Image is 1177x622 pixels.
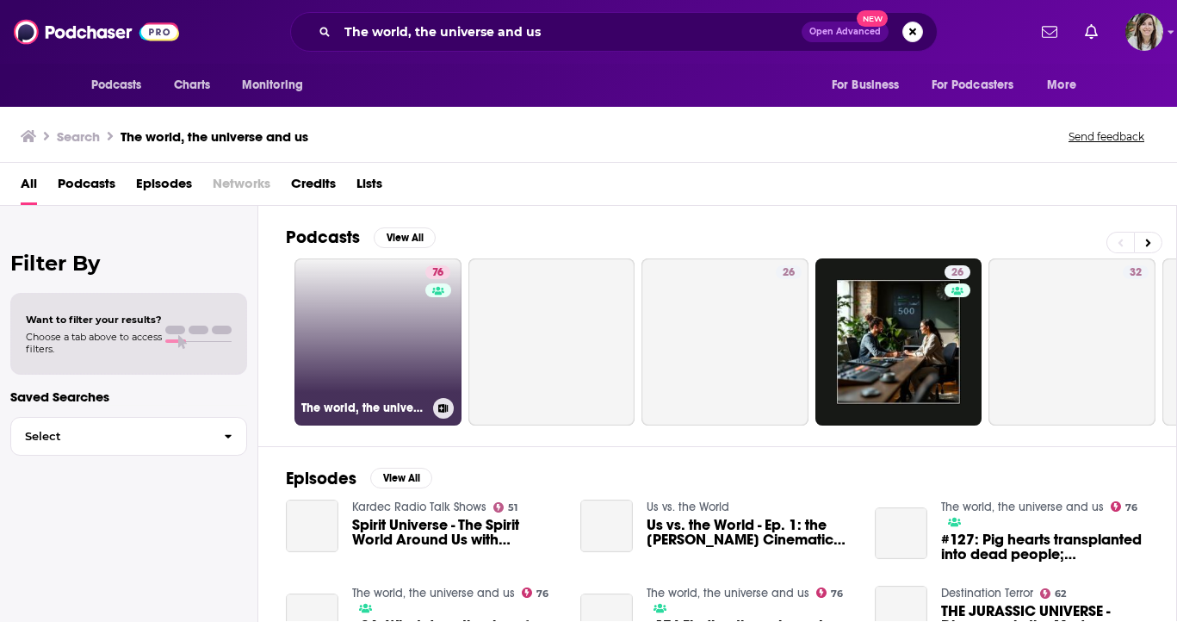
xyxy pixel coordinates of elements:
h2: Podcasts [286,227,360,248]
a: 51 [493,502,518,513]
p: Saved Searches [10,389,247,405]
span: Spirit Universe - The Spirit World Around Us with [PERSON_NAME] [352,518,560,547]
a: The world, the universe and us [352,586,515,600]
a: Destination Terror [941,586,1033,600]
a: 32 [1123,265,1149,279]
a: Episodes [136,170,192,205]
button: Show profile menu [1125,13,1163,51]
span: 26 [951,264,963,282]
span: Choose a tab above to access filters. [26,331,162,355]
input: Search podcasts, credits, & more... [338,18,802,46]
button: open menu [1035,69,1098,102]
a: 26 [641,258,808,426]
h2: Episodes [286,468,356,489]
button: open menu [820,69,921,102]
h3: Search [57,128,100,145]
a: All [21,170,37,205]
a: 26 [945,265,970,279]
div: Search podcasts, credits, & more... [290,12,938,52]
button: open menu [79,69,164,102]
a: Kardec Radio Talk Shows [352,500,486,514]
button: View All [370,468,432,488]
h3: The world, the universe and us [301,401,426,415]
a: #127: Pig hearts transplanted into dead people; James Webb Space Telescope gives best-ever view o... [941,532,1149,562]
span: Charts [174,73,211,97]
button: View All [374,227,436,248]
span: 62 [1055,590,1066,598]
span: For Business [832,73,900,97]
a: Lists [356,170,382,205]
span: Open Advanced [809,28,881,36]
a: 76The world, the universe and us [294,258,462,426]
span: Want to filter your results? [26,314,162,326]
img: User Profile [1125,13,1163,51]
a: Us vs. the World [647,500,729,514]
a: Us vs. the World - Ep. 1: the McDonald's Cinematic Universe [647,518,854,547]
a: Show notifications dropdown [1035,17,1064,47]
h3: The world, the universe and us [121,128,308,145]
a: 76 [522,588,549,598]
span: Logged in as devinandrade [1125,13,1163,51]
a: Show notifications dropdown [1078,17,1105,47]
span: Networks [213,170,270,205]
button: Send feedback [1063,129,1149,144]
a: 32 [988,258,1155,426]
a: Charts [163,69,221,102]
a: Us vs. the World - Ep. 1: the McDonald's Cinematic Universe [580,500,633,552]
a: Spirit Universe - The Spirit World Around Us with Brian Foster [286,500,338,552]
span: New [857,10,888,27]
span: Monitoring [242,73,303,97]
span: 76 [432,264,443,282]
a: Spirit Universe - The Spirit World Around Us with Brian Foster [352,518,560,547]
a: Podcasts [58,170,115,205]
a: 26 [776,265,802,279]
button: Open AdvancedNew [802,22,889,42]
a: PodcastsView All [286,227,436,248]
span: Podcasts [91,73,142,97]
span: #127: Pig hearts transplanted into dead people; [PERSON_NAME] Space Telescope gives best-ever vie... [941,532,1149,562]
span: 76 [831,590,843,598]
span: Us vs. the World - Ep. 1: the [PERSON_NAME] Cinematic Universe [647,518,854,547]
button: open menu [230,69,325,102]
button: open menu [920,69,1039,102]
span: For Podcasters [932,73,1014,97]
span: More [1047,73,1076,97]
img: Podchaser - Follow, Share and Rate Podcasts [14,16,179,48]
span: 76 [536,590,548,598]
a: 76 [1111,501,1138,512]
span: 26 [783,264,795,282]
a: 76 [816,588,844,598]
a: The world, the universe and us [941,500,1104,514]
a: The world, the universe and us [647,586,809,600]
a: 62 [1040,588,1067,599]
button: Select [10,417,247,456]
span: 32 [1130,264,1142,282]
a: Credits [291,170,336,205]
h2: Filter By [10,251,247,276]
span: 51 [508,504,517,512]
span: Select [11,431,210,442]
a: 26 [815,258,982,426]
a: #127: Pig hearts transplanted into dead people; James Webb Space Telescope gives best-ever view o... [875,507,927,560]
span: 76 [1125,504,1137,512]
a: EpisodesView All [286,468,432,489]
a: 76 [425,265,450,279]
